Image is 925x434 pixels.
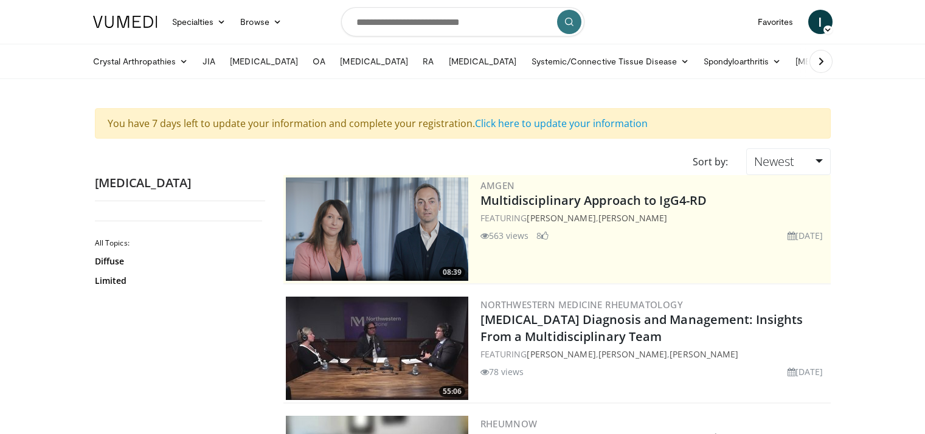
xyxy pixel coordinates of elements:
a: [MEDICAL_DATA] [223,49,305,74]
a: Specialties [165,10,234,34]
h2: All Topics: [95,238,262,248]
a: RA [415,49,441,74]
input: Search topics, interventions [341,7,584,36]
a: Crystal Arthropathies [86,49,196,74]
li: 78 views [480,365,524,378]
a: [MEDICAL_DATA] [788,49,883,74]
div: FEATURING , [480,212,828,224]
img: b411105c-8f59-45b9-b347-20fb1fda4132.300x170_q85_crop-smart_upscale.jpg [286,297,468,400]
a: Click here to update your information [475,117,648,130]
a: Limited [95,275,259,287]
a: [MEDICAL_DATA] [333,49,415,74]
li: [DATE] [788,229,823,242]
a: [MEDICAL_DATA] Diagnosis and Management: Insights From a Multidisciplinary Team [480,311,803,345]
div: FEATURING , , [480,348,828,360]
a: Diffuse [95,255,259,267]
a: Newest [746,148,830,175]
a: [PERSON_NAME] [527,212,595,224]
a: RheumNow [480,418,538,430]
li: 8 [536,229,549,242]
a: [PERSON_NAME] [527,348,595,360]
a: JIA [195,49,223,74]
span: 55:06 [439,386,465,397]
a: [PERSON_NAME] [598,212,667,224]
a: I [808,10,833,34]
a: [PERSON_NAME] [670,348,738,360]
span: 08:39 [439,267,465,278]
a: Amgen [480,179,515,191]
a: Favorites [750,10,801,34]
h2: [MEDICAL_DATA] [95,175,265,191]
img: 04ce378e-5681-464e-a54a-15375da35326.png.300x170_q85_crop-smart_upscale.png [286,177,468,281]
a: Northwestern Medicine Rheumatology [480,298,684,311]
div: Sort by: [684,148,737,175]
span: Newest [754,153,794,170]
li: 563 views [480,229,529,242]
a: 08:39 [286,177,468,281]
div: You have 7 days left to update your information and complete your registration. [95,108,831,139]
a: OA [305,49,333,74]
a: Spondyloarthritis [696,49,788,74]
a: [PERSON_NAME] [598,348,667,360]
img: VuMedi Logo [93,16,158,28]
a: [MEDICAL_DATA] [442,49,524,74]
a: 55:06 [286,297,468,400]
a: Multidisciplinary Approach to IgG4-RD [480,192,707,208]
a: Browse [233,10,289,34]
li: [DATE] [788,365,823,378]
a: Systemic/Connective Tissue Disease [524,49,696,74]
